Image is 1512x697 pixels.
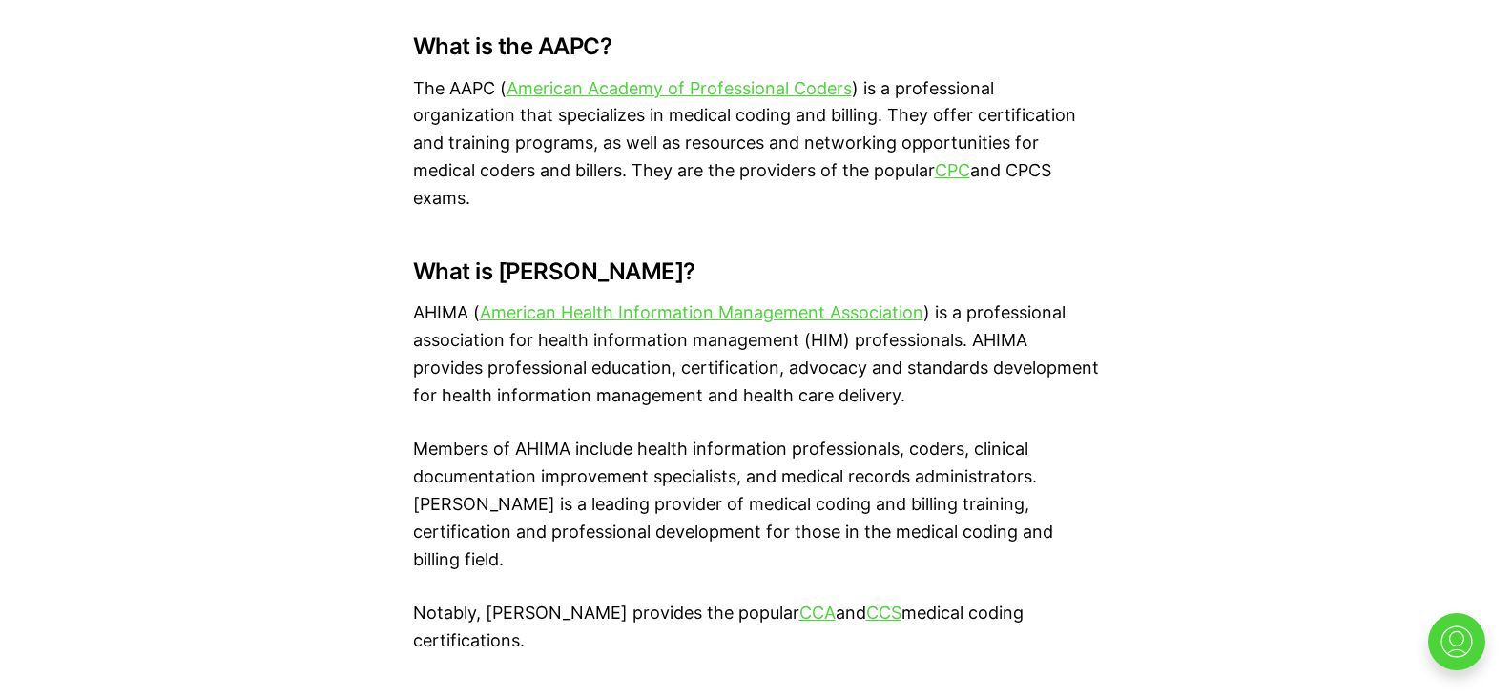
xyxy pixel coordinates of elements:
iframe: portal-trigger [1412,604,1512,697]
a: CCS [866,603,901,623]
a: American Health Information Management Association [480,302,923,322]
p: The AAPC ( ) is a professional organization that specializes in medical coding and billing. They ... [413,75,1100,213]
a: CCA [799,603,836,623]
p: Notably, [PERSON_NAME] provides the popular and medical coding certifications. [413,600,1100,655]
a: CPC [935,160,970,180]
h3: What is [PERSON_NAME]? [413,258,1100,285]
a: American Academy of Professional Coders [507,78,852,98]
h3: What is the AAPC? [413,33,1100,60]
p: Members of AHIMA include health information professionals, coders, clinical documentation improve... [413,436,1100,573]
p: AHIMA ( ) is a professional association for health information management (HIM) professionals. AH... [413,299,1100,409]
